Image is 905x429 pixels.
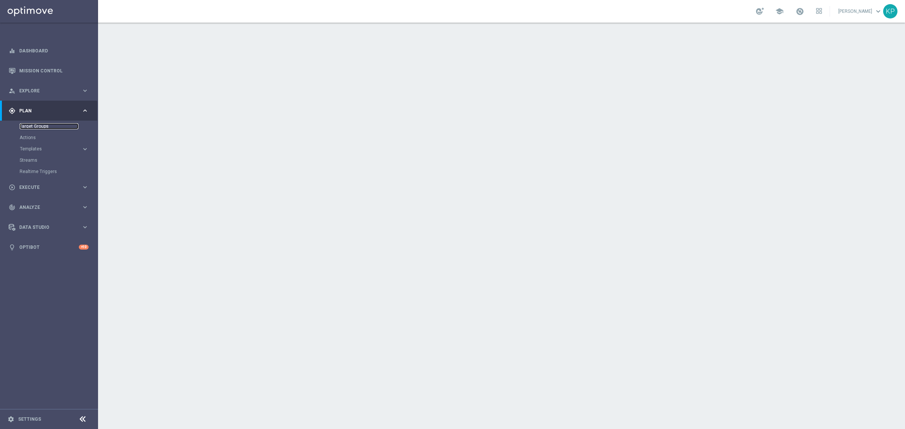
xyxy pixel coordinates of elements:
[81,224,89,231] i: keyboard_arrow_right
[883,4,897,18] div: KP
[19,61,89,81] a: Mission Control
[18,417,41,421] a: Settings
[838,6,883,17] a: [PERSON_NAME]keyboard_arrow_down
[19,237,79,257] a: Optibot
[20,132,97,143] div: Actions
[8,204,89,210] button: track_changes Analyze keyboard_arrow_right
[19,205,81,210] span: Analyze
[8,88,89,94] button: person_search Explore keyboard_arrow_right
[874,7,882,15] span: keyboard_arrow_down
[19,41,89,61] a: Dashboard
[20,147,74,151] span: Templates
[9,224,81,231] div: Data Studio
[20,166,97,177] div: Realtime Triggers
[8,224,89,230] button: Data Studio keyboard_arrow_right
[19,89,81,93] span: Explore
[81,87,89,94] i: keyboard_arrow_right
[19,109,81,113] span: Plan
[9,204,15,211] i: track_changes
[9,244,15,251] i: lightbulb
[20,123,78,129] a: Target Groups
[20,121,97,132] div: Target Groups
[9,87,81,94] div: Explore
[8,244,89,250] button: lightbulb Optibot +10
[20,135,78,141] a: Actions
[9,41,89,61] div: Dashboard
[9,237,89,257] div: Optibot
[8,184,89,190] button: play_circle_outline Execute keyboard_arrow_right
[9,47,15,54] i: equalizer
[19,225,81,230] span: Data Studio
[20,143,97,155] div: Templates
[8,416,14,423] i: settings
[9,184,15,191] i: play_circle_outline
[9,87,15,94] i: person_search
[81,204,89,211] i: keyboard_arrow_right
[79,245,89,250] div: +10
[20,169,78,175] a: Realtime Triggers
[9,184,81,191] div: Execute
[9,107,81,114] div: Plan
[20,155,97,166] div: Streams
[81,184,89,191] i: keyboard_arrow_right
[8,108,89,114] button: gps_fixed Plan keyboard_arrow_right
[20,157,78,163] a: Streams
[20,147,81,151] div: Templates
[8,68,89,74] button: Mission Control
[20,146,89,152] button: Templates keyboard_arrow_right
[81,146,89,153] i: keyboard_arrow_right
[775,7,784,15] span: school
[19,185,81,190] span: Execute
[9,107,15,114] i: gps_fixed
[9,204,81,211] div: Analyze
[81,107,89,114] i: keyboard_arrow_right
[9,61,89,81] div: Mission Control
[8,48,89,54] button: equalizer Dashboard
